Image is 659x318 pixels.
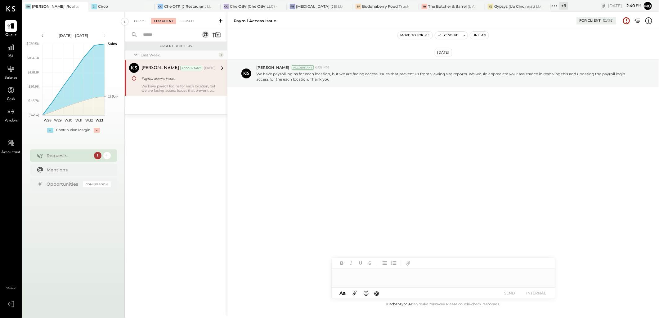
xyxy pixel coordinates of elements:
[103,152,111,159] div: 1
[374,290,379,296] span: @
[296,4,343,9] div: [MEDICAL_DATA] (JSI LLC) - Ignite
[338,259,346,267] button: Bold
[0,137,21,155] a: Accountant
[256,71,634,82] p: We have payroll logins for each location, but we are facing access issues that prevent us from vi...
[390,259,398,267] button: Ordered List
[230,4,277,9] div: Che OBV (Che OBV LLC) - Ignite
[366,259,374,267] button: Strikethrough
[4,75,17,81] span: Balance
[141,65,179,71] div: [PERSON_NAME]
[96,118,103,122] text: W33
[356,4,361,9] div: BF
[7,97,15,102] span: Cash
[131,18,150,24] div: For Me
[356,259,365,267] button: Underline
[524,289,549,297] button: INTERNAL
[141,84,216,93] div: We have payroll logins for each location, but we are facing access issues that prevent us from vi...
[85,118,93,122] text: W32
[603,19,613,23] div: [DATE]
[151,18,176,24] div: For Client
[343,290,346,296] span: a
[362,4,409,9] div: Buddhaberry Food Truck
[44,118,52,122] text: W28
[422,4,427,9] div: TB
[292,65,314,70] div: Accountant
[256,65,289,70] span: [PERSON_NAME]
[7,54,15,60] span: P&L
[98,4,108,9] div: Circo
[94,152,101,159] div: 1
[234,18,277,24] div: Payroll access issue.
[32,4,79,9] div: [PERSON_NAME]' Rooftop - Ignite
[4,118,18,124] span: Vendors
[92,4,97,9] div: Ci
[404,259,412,267] button: Add URL
[180,66,202,70] div: Accountant
[158,4,163,9] div: CO
[608,3,641,9] div: [DATE]
[108,94,117,99] text: Labor
[54,118,62,122] text: W29
[27,56,39,60] text: $184.3K
[219,52,224,57] div: 1
[380,259,388,267] button: Unordered List
[29,113,39,117] text: ($454)
[28,70,39,74] text: $138.1K
[25,4,31,9] div: SR
[0,20,21,38] a: Queue
[0,84,21,102] a: Cash
[494,4,541,9] div: Gypsys (Up Cincinnati LLC) - Ignite
[141,52,217,58] div: Last Week
[83,181,111,187] div: Coming Soon
[64,118,72,122] text: W30
[26,42,39,46] text: $230.5K
[28,99,39,103] text: $45.7K
[643,1,653,11] button: Mo
[488,4,493,9] div: G(
[47,181,80,187] div: Opportunities
[470,32,489,39] button: Unflag
[141,76,214,82] div: Payroll access issue.
[497,289,522,297] button: SEND
[47,128,53,133] div: +
[204,66,216,71] div: [DATE]
[398,32,433,39] button: Move to for me
[347,259,355,267] button: Italic
[75,118,82,122] text: W31
[128,44,224,48] div: Urgent Blockers
[372,289,381,297] button: @
[579,18,601,23] div: For Client
[435,49,452,56] div: [DATE]
[559,2,568,10] div: + 9
[224,4,229,9] div: CO
[435,32,461,39] button: Resolve
[338,290,348,297] button: Aa
[2,150,20,155] span: Accountant
[0,42,21,60] a: P&L
[47,152,91,159] div: Requests
[0,106,21,124] a: Vendors
[47,33,100,38] div: [DATE] - [DATE]
[428,4,475,9] div: The Butcher & Barrel (L Argento LLC) - [GEOGRAPHIC_DATA]
[5,33,17,38] span: Queue
[47,167,108,173] div: Mentions
[177,18,197,24] div: Closed
[164,4,211,9] div: Che OTR (J Restaurant LLC) - Ignite
[108,42,117,46] text: Sales
[0,63,21,81] a: Balance
[29,84,39,89] text: $91.9K
[56,128,91,133] div: Contribution Margin
[315,65,329,70] span: 6:08 PM
[94,128,100,133] div: -
[600,2,607,9] div: copy link
[290,4,295,9] div: PB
